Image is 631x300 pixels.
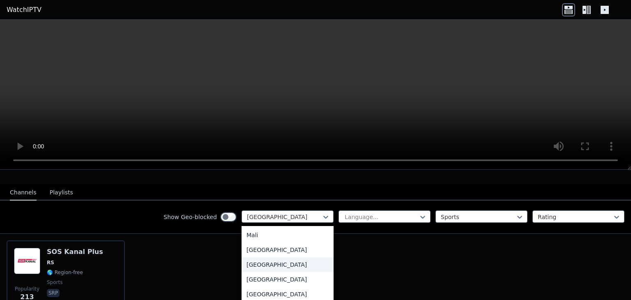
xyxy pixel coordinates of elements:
[47,289,60,297] p: srp
[14,248,40,274] img: SOS Kanal Plus
[7,5,41,15] a: WatchIPTV
[10,185,37,201] button: Channels
[242,272,334,287] div: [GEOGRAPHIC_DATA]
[15,286,39,292] span: Popularity
[50,185,73,201] button: Playlists
[242,228,334,242] div: Mali
[47,269,83,276] span: 🌎 Region-free
[242,257,334,272] div: [GEOGRAPHIC_DATA]
[47,279,62,286] span: sports
[164,213,217,221] label: Show Geo-blocked
[47,248,103,256] h6: SOS Kanal Plus
[47,259,54,266] span: RS
[242,242,334,257] div: [GEOGRAPHIC_DATA]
